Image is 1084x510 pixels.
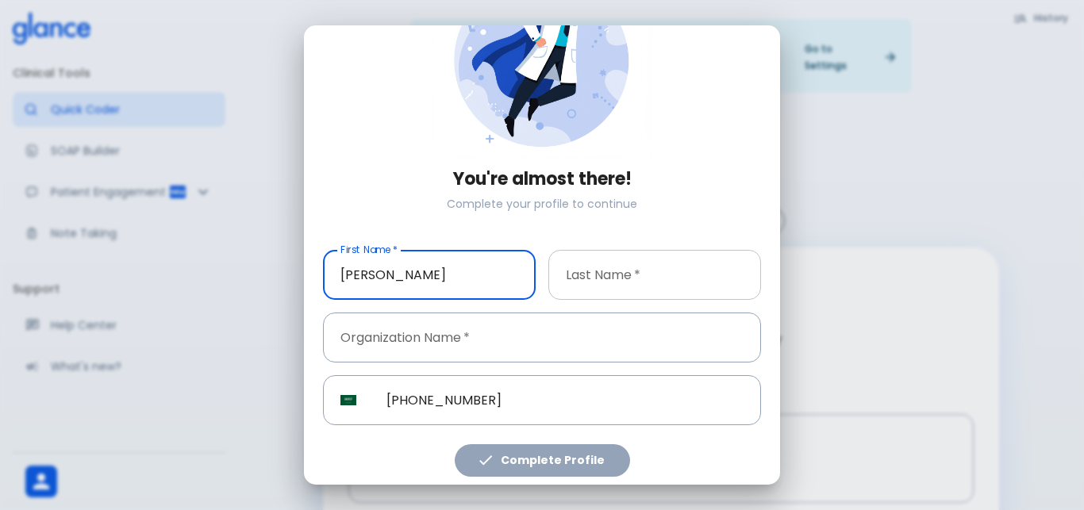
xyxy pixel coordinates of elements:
img: unknown [340,395,356,406]
input: Enter your last name [548,250,761,300]
p: Complete your profile to continue [323,196,761,212]
input: Phone Number [369,375,761,425]
input: Enter your first name [323,250,536,300]
h3: You're almost there! [323,169,761,190]
input: Enter your organization name [323,313,761,362]
button: Select country [334,386,363,415]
